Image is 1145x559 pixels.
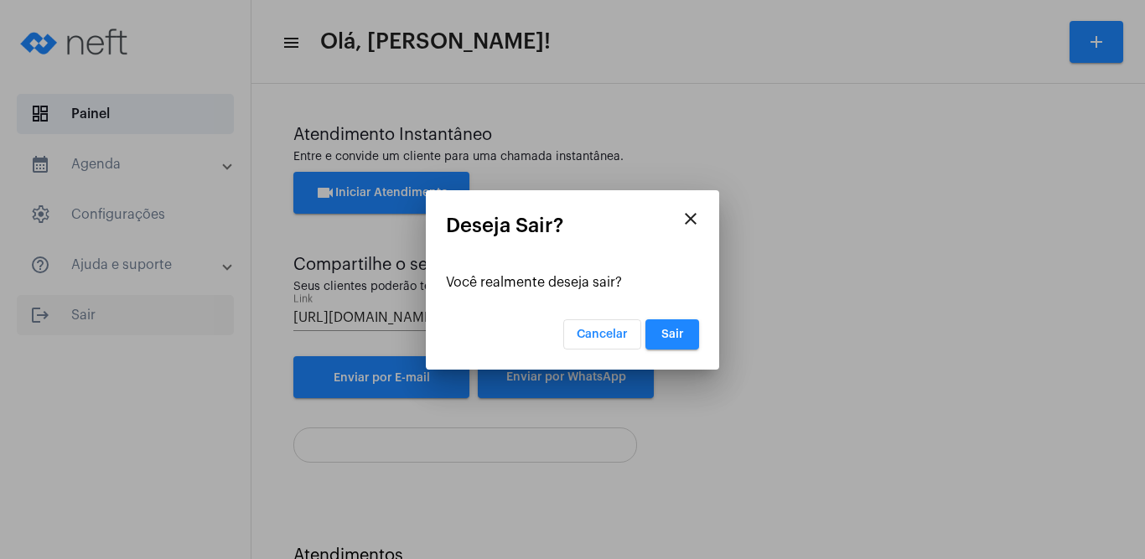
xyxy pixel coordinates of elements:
[645,319,699,349] button: Sair
[446,215,699,236] mat-card-title: Deseja Sair?
[446,275,699,290] div: Você realmente deseja sair?
[577,329,628,340] span: Cancelar
[661,329,684,340] span: Sair
[563,319,641,349] button: Cancelar
[681,209,701,229] mat-icon: close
